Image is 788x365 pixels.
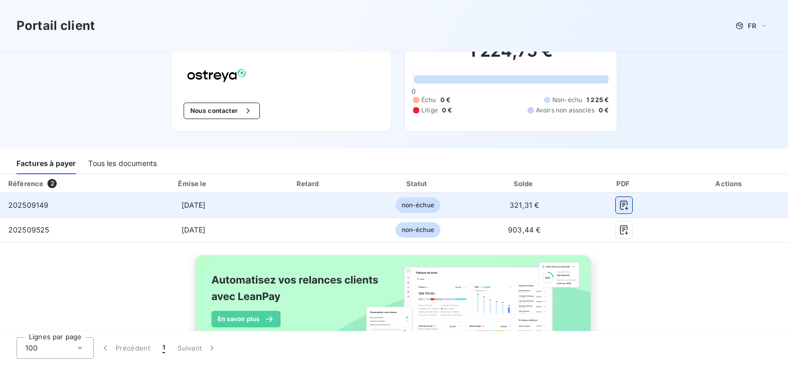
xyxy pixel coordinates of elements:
[748,22,756,30] span: FR
[599,106,609,115] span: 0 €
[396,197,440,213] span: non-échue
[17,16,95,35] h3: Portail client
[674,178,786,189] div: Actions
[47,179,57,188] span: 2
[171,337,223,359] button: Suivant
[421,95,436,105] span: Échu
[182,225,206,234] span: [DATE]
[440,95,450,105] span: 0 €
[88,153,157,174] div: Tous les documents
[586,95,609,105] span: 1 225 €
[8,225,49,234] span: 202509525
[8,179,43,188] div: Référence
[25,343,38,353] span: 100
[17,153,76,174] div: Factures à payer
[442,106,452,115] span: 0 €
[182,201,206,209] span: [DATE]
[8,201,48,209] span: 202509149
[474,178,575,189] div: Solde
[396,222,440,238] span: non-échue
[412,87,416,95] span: 0
[421,106,438,115] span: Litige
[184,103,260,119] button: Nous contacter
[156,337,171,359] button: 1
[510,201,539,209] span: 321,31 €
[162,343,165,353] span: 1
[94,337,156,359] button: Précédent
[536,106,595,115] span: Avoirs non associés
[135,178,251,189] div: Émise le
[579,178,669,189] div: PDF
[552,95,582,105] span: Non-échu
[184,65,250,86] img: Company logo
[256,178,362,189] div: Retard
[508,225,540,234] span: 903,44 €
[366,178,470,189] div: Statut
[413,41,609,72] h2: 1 224,75 €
